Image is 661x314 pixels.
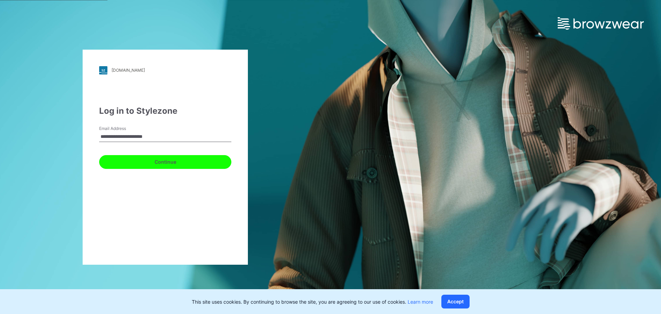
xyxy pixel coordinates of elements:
[558,17,644,30] img: browzwear-logo.e42bd6dac1945053ebaf764b6aa21510.svg
[99,125,147,132] label: Email Address
[99,66,107,74] img: stylezone-logo.562084cfcfab977791bfbf7441f1a819.svg
[112,68,145,73] div: [DOMAIN_NAME]
[99,155,231,169] button: Continue
[99,105,231,117] div: Log in to Stylezone
[192,298,433,305] p: This site uses cookies. By continuing to browse the site, you are agreeing to our use of cookies.
[408,299,433,305] a: Learn more
[99,66,231,74] a: [DOMAIN_NAME]
[441,295,470,308] button: Accept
